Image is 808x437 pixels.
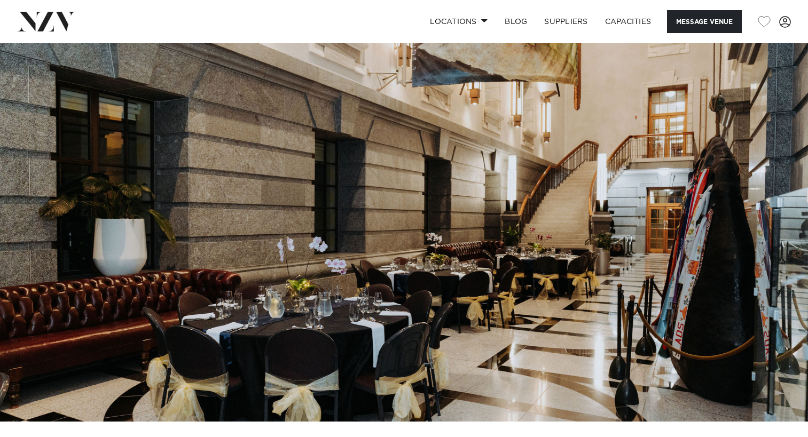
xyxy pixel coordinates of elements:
[536,10,596,33] a: SUPPLIERS
[17,12,75,31] img: nzv-logo.png
[667,10,742,33] button: Message Venue
[597,10,660,33] a: Capacities
[421,10,496,33] a: Locations
[496,10,536,33] a: BLOG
